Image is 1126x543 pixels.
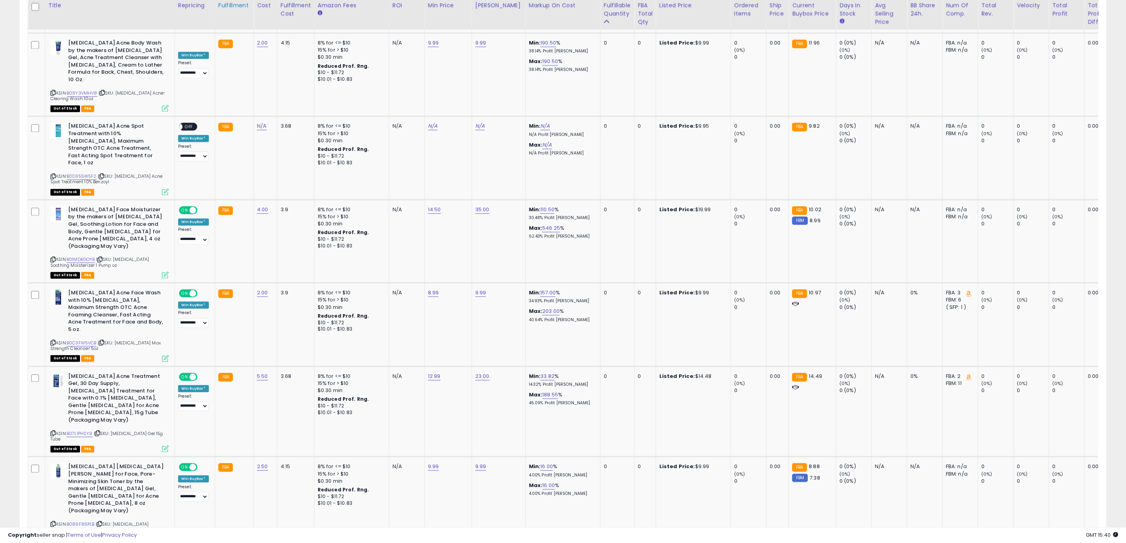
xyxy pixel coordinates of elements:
div: $0.30 min [318,137,383,144]
div: % [529,308,594,322]
div: $0.30 min [318,54,383,61]
div: 0 [981,220,1013,227]
div: Repricing [178,1,212,9]
small: (0%) [1052,130,1063,137]
div: 0 (0%) [839,289,871,296]
div: $9.95 [659,123,725,130]
div: ASIN: [50,206,169,277]
small: (0%) [734,297,745,303]
div: ( SFP: 1 ) [946,304,972,311]
div: 15% for > $10 [318,380,383,387]
div: 0.00 [770,123,783,130]
span: | SKU: [MEDICAL_DATA] Acne-Clearing Wash 10oz [50,90,166,102]
img: 313LoRXzMqL._SL40_.jpg [50,206,66,222]
p: 38.14% Profit [PERSON_NAME] [529,67,594,73]
div: 0 [1052,289,1084,296]
div: ASIN: [50,373,169,452]
span: 11.96 [809,39,820,46]
div: 8% for <= $10 [318,373,383,380]
div: 0 [734,304,766,311]
small: FBA [792,289,807,298]
a: 9.99 [428,463,439,470]
div: 0 [604,289,628,296]
div: $9.99 [659,39,725,46]
div: 0% [910,289,936,296]
div: 4.15 [281,39,308,46]
p: 62.43% Profit [PERSON_NAME] [529,234,594,239]
a: 190.50 [542,58,558,65]
div: N/A [910,123,936,130]
div: 8% for <= $10 [318,39,383,46]
small: Amazon Fees. [318,9,322,17]
div: 0 [734,39,766,46]
div: 0 (0%) [839,137,871,144]
div: N/A [393,123,419,130]
div: 0 [1052,373,1084,380]
span: ON [180,206,190,213]
a: 16.00 [540,463,553,470]
img: 318frgMJEFL._SL40_.jpg [50,463,66,479]
div: 0 [638,289,650,296]
span: OFF [196,206,209,213]
div: 0 [981,373,1013,380]
b: Min: [529,372,541,380]
a: 16.00 [542,482,555,489]
span: 10.97 [809,289,821,296]
a: 546.25 [542,224,560,232]
small: FBA [792,123,807,131]
div: 0 (0%) [839,123,871,130]
a: B07L1PHSY9 [67,430,93,437]
div: Markup on Cost [529,1,597,9]
div: 8% for <= $10 [318,206,383,213]
div: N/A [393,373,419,380]
div: 3.9 [281,206,308,213]
div: 0 [981,123,1013,130]
div: 0.00 [1088,206,1106,213]
b: Min: [529,289,541,296]
div: 0 [1052,220,1084,227]
small: (0%) [1052,297,1063,303]
div: 0.00 [1088,373,1106,380]
div: 0 [981,137,1013,144]
div: Min Price [428,1,469,9]
div: 8% for <= $10 [318,289,383,296]
div: % [529,289,594,304]
div: Fulfillable Quantity [604,1,631,18]
div: 0 (0%) [839,220,871,227]
small: FBA [218,39,233,48]
small: (0%) [981,47,992,53]
div: 15% for > $10 [318,213,383,220]
div: N/A [393,39,419,46]
div: N/A [393,206,419,213]
small: FBA [218,123,233,131]
div: Cost [257,1,274,9]
div: 3.68 [281,123,308,130]
p: 34.93% Profit [PERSON_NAME] [529,298,594,304]
small: (0%) [1052,214,1063,220]
a: 35.00 [475,206,489,214]
div: 0 [1017,373,1049,380]
div: 0 [638,123,650,130]
a: 9.99 [428,39,439,47]
div: Ship Price [770,1,785,18]
div: N/A [875,373,901,380]
div: % [529,373,594,387]
b: Listed Price: [659,372,695,380]
div: $14.48 [659,373,725,380]
div: N/A [875,39,901,46]
div: 0 [981,54,1013,61]
small: FBA [218,206,233,215]
div: 0 [1017,137,1049,144]
b: [MEDICAL_DATA] Face Moisturizer by the makers of [MEDICAL_DATA] Gel, Soothing Lotion for Face and... [68,206,164,252]
div: $10.01 - $10.83 [318,243,383,249]
b: Listed Price: [659,39,695,46]
div: 0 [734,137,766,144]
span: FBA [81,272,95,279]
div: 0 [638,206,650,213]
small: FBA [792,373,807,381]
div: 0 [734,220,766,227]
div: $10 - $11.72 [318,320,383,326]
div: $19.99 [659,206,725,213]
div: Preset: [178,310,209,327]
div: 0 [1052,206,1084,213]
